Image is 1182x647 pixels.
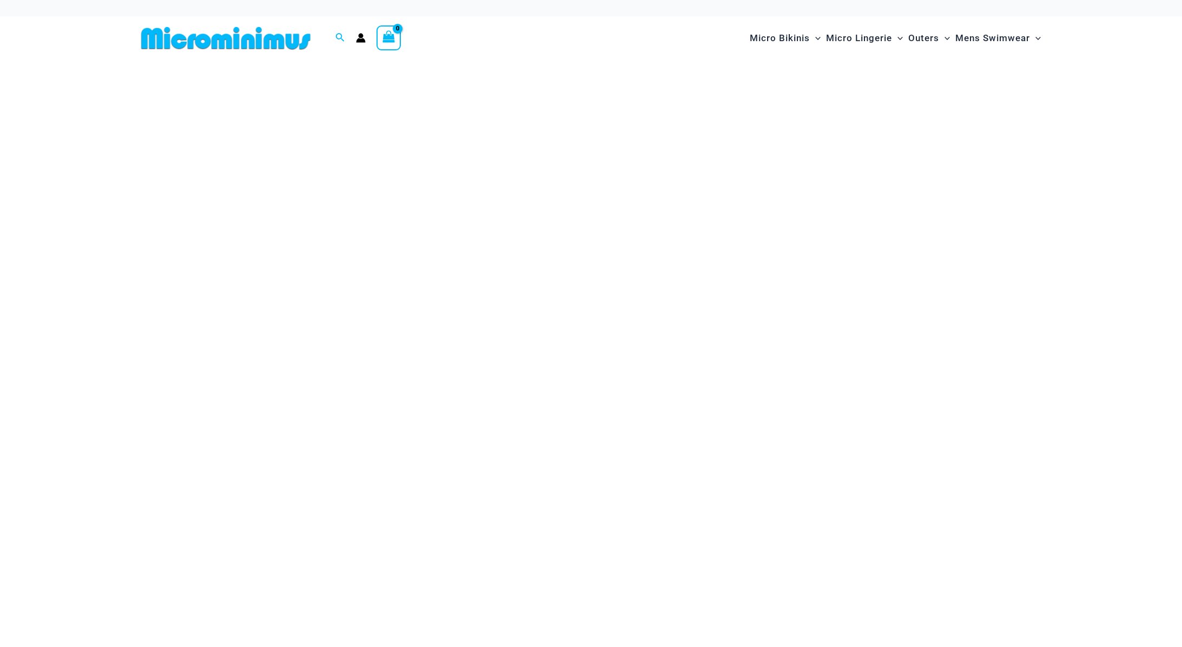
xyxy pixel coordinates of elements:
[747,22,823,55] a: Micro BikinisMenu ToggleMenu Toggle
[137,26,315,50] img: MM SHOP LOGO FLAT
[939,24,950,52] span: Menu Toggle
[892,24,903,52] span: Menu Toggle
[356,33,366,43] a: Account icon link
[810,24,821,52] span: Menu Toggle
[955,24,1030,52] span: Mens Swimwear
[906,22,953,55] a: OutersMenu ToggleMenu Toggle
[377,25,401,50] a: View Shopping Cart, empty
[745,20,1046,56] nav: Site Navigation
[826,24,892,52] span: Micro Lingerie
[823,22,906,55] a: Micro LingerieMenu ToggleMenu Toggle
[908,24,939,52] span: Outers
[953,22,1044,55] a: Mens SwimwearMenu ToggleMenu Toggle
[335,31,345,45] a: Search icon link
[750,24,810,52] span: Micro Bikinis
[1030,24,1041,52] span: Menu Toggle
